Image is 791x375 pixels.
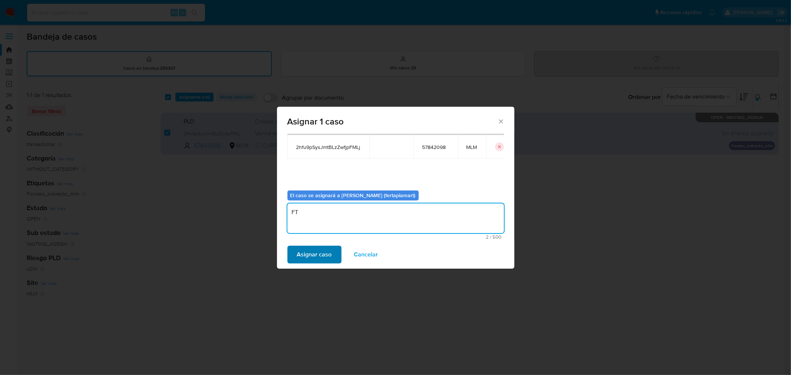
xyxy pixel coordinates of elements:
button: icon-button [495,142,504,151]
b: El caso se asignará a [PERSON_NAME] (fertapiamart) [290,192,416,199]
textarea: FT [287,203,504,233]
button: Cancelar [345,246,388,263]
span: Cancelar [354,246,378,263]
span: Asignar 1 caso [287,117,498,126]
span: Máximo 500 caracteres [290,235,502,239]
button: Cerrar ventana [497,118,504,125]
span: Asignar caso [297,246,332,263]
div: assign-modal [277,107,514,269]
span: 2hfu9pSysJmtBLzZwfjpFMLj [296,144,360,150]
span: 57842098 [422,144,449,150]
span: MLM [467,144,477,150]
button: Asignar caso [287,246,342,263]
